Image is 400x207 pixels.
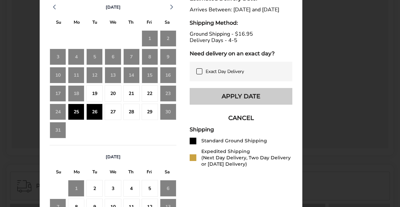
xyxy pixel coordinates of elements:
div: F [140,18,158,28]
div: S [50,18,68,28]
div: M [68,18,86,28]
div: Shipping [190,126,292,133]
span: Exact Day Delivery [206,68,244,75]
div: T [122,18,140,28]
button: CANCEL [190,110,292,126]
div: F [140,168,158,178]
div: T [86,168,104,178]
div: M [68,168,86,178]
div: T [86,18,104,28]
div: Need delivery on an exact day? [190,50,292,57]
div: S [158,168,176,178]
div: W [104,168,122,178]
div: Arrives Between: [DATE] and [DATE] [190,7,292,13]
span: [DATE] [106,4,121,10]
div: S [50,168,68,178]
div: T [122,168,140,178]
span: [DATE] [106,154,121,160]
button: Apply Date [190,88,292,105]
div: Ground Shipping - $16.95 Delivery Days - 4-5 [190,31,292,44]
button: [DATE] [103,4,123,10]
div: W [104,18,122,28]
button: [DATE] [103,154,123,160]
div: Expedited Shipping (Next Day Delivery, Two Day Delivery or [DATE] Delivery) [201,148,292,167]
div: Shipping Method: [190,20,292,26]
div: S [158,18,176,28]
div: Standard Ground Shipping [201,138,267,144]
